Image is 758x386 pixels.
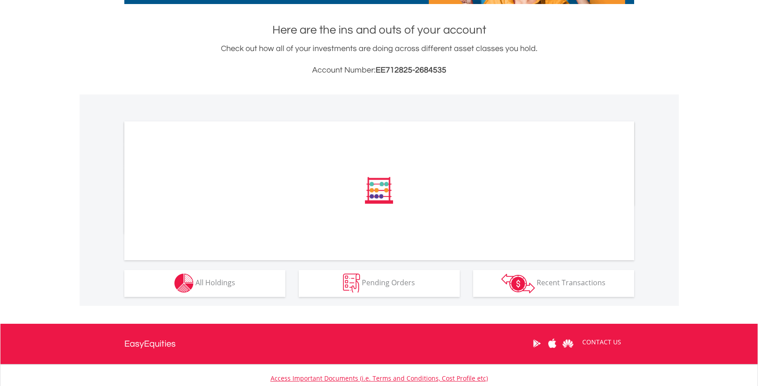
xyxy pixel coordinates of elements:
[473,270,634,297] button: Recent Transactions
[124,324,176,364] a: EasyEquities
[537,278,606,287] span: Recent Transactions
[124,43,634,77] div: Check out how all of your investments are doing across different asset classes you hold.
[174,274,194,293] img: holdings-wht.png
[560,330,576,357] a: Huawei
[376,66,446,74] span: EE712825-2684535
[124,64,634,77] h3: Account Number:
[124,270,285,297] button: All Holdings
[362,278,415,287] span: Pending Orders
[576,330,627,355] a: CONTACT US
[529,330,545,357] a: Google Play
[501,274,535,293] img: transactions-zar-wht.png
[343,274,360,293] img: pending_instructions-wht.png
[195,278,235,287] span: All Holdings
[271,374,488,382] a: Access Important Documents (i.e. Terms and Conditions, Cost Profile etc)
[299,270,460,297] button: Pending Orders
[124,22,634,38] h1: Here are the ins and outs of your account
[545,330,560,357] a: Apple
